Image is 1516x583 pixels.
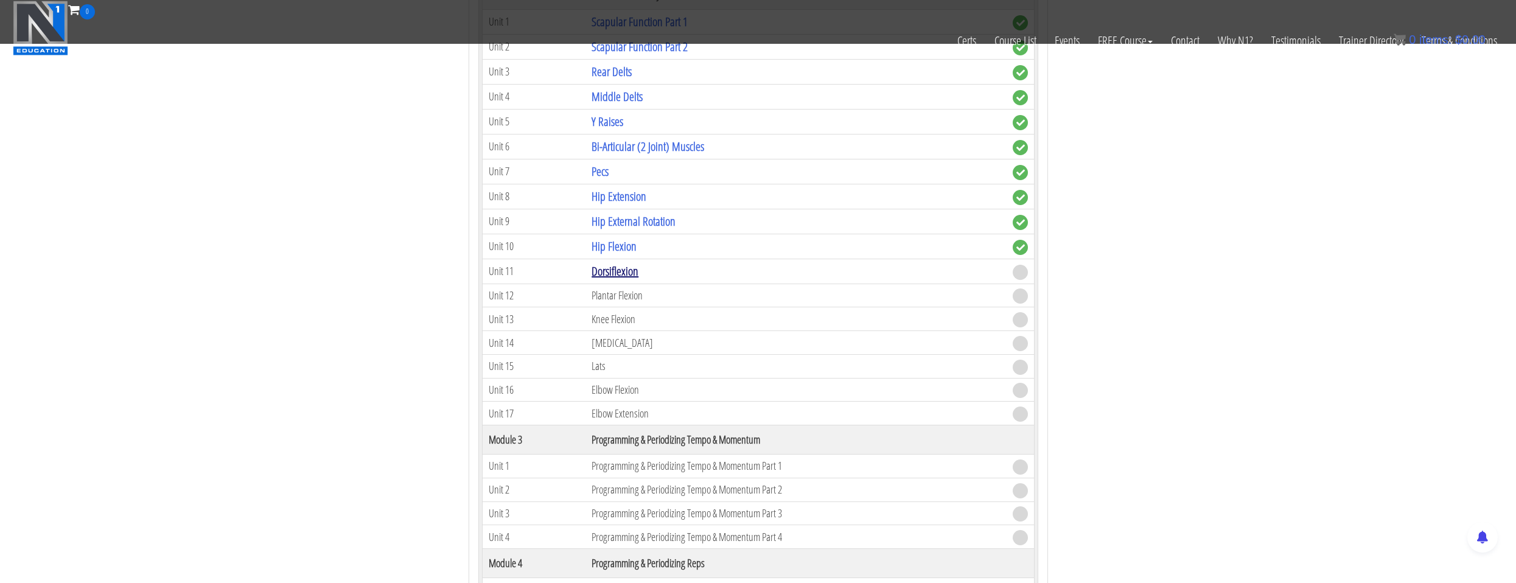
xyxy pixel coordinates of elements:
[1013,165,1028,180] span: complete
[592,113,623,130] a: Y Raises
[1262,19,1330,62] a: Testimonials
[585,525,1006,549] td: Programming & Periodizing Tempo & Momentum Part 4
[482,307,585,331] td: Unit 13
[482,331,585,355] td: Unit 14
[482,402,585,425] td: Unit 17
[592,213,676,229] a: Hip External Rotation
[985,19,1046,62] a: Course List
[482,84,585,109] td: Unit 4
[482,478,585,501] td: Unit 2
[482,134,585,159] td: Unit 6
[482,184,585,209] td: Unit 8
[482,455,585,478] td: Unit 1
[1162,19,1209,62] a: Contact
[482,209,585,234] td: Unit 9
[948,19,985,62] a: Certs
[1394,33,1486,46] a: 0 items: $0.00
[1089,19,1162,62] a: FREE Course
[1455,33,1462,46] span: $
[585,402,1006,425] td: Elbow Extension
[585,549,1006,578] th: Programming & Periodizing Reps
[585,501,1006,525] td: Programming & Periodizing Tempo & Momentum Part 3
[592,138,704,155] a: Bi-Articular (2 Joint) Muscles
[592,63,632,80] a: Rear Delts
[13,1,68,55] img: n1-education
[1013,215,1028,230] span: complete
[68,1,95,18] a: 0
[482,284,585,307] td: Unit 12
[1013,65,1028,80] span: complete
[585,478,1006,501] td: Programming & Periodizing Tempo & Momentum Part 2
[592,163,609,180] a: Pecs
[482,109,585,134] td: Unit 5
[1013,190,1028,205] span: complete
[1013,115,1028,130] span: complete
[1394,33,1406,46] img: icon11.png
[592,188,646,204] a: Hip Extension
[585,331,1006,355] td: [MEDICAL_DATA]
[482,549,585,578] th: Module 4
[1013,140,1028,155] span: complete
[1409,33,1416,46] span: 0
[80,4,95,19] span: 0
[592,238,637,254] a: Hip Flexion
[482,525,585,549] td: Unit 4
[482,354,585,378] td: Unit 15
[482,425,585,455] th: Module 3
[482,501,585,525] td: Unit 3
[482,59,585,84] td: Unit 3
[1413,19,1506,62] a: Terms & Conditions
[1013,240,1028,255] span: complete
[1330,19,1413,62] a: Trainer Directory
[585,455,1006,478] td: Programming & Periodizing Tempo & Momentum Part 1
[482,259,585,284] td: Unit 11
[482,159,585,184] td: Unit 7
[585,378,1006,402] td: Elbow Flexion
[585,354,1006,378] td: Lats
[1455,33,1486,46] bdi: 0.00
[592,88,643,105] a: Middle Delts
[585,284,1006,307] td: Plantar Flexion
[585,425,1006,455] th: Programming & Periodizing Tempo & Momentum
[592,263,638,279] a: Dorsiflexion
[1209,19,1262,62] a: Why N1?
[1046,19,1089,62] a: Events
[482,234,585,259] td: Unit 10
[1013,90,1028,105] span: complete
[482,378,585,402] td: Unit 16
[585,307,1006,331] td: Knee Flexion
[1419,33,1451,46] span: items:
